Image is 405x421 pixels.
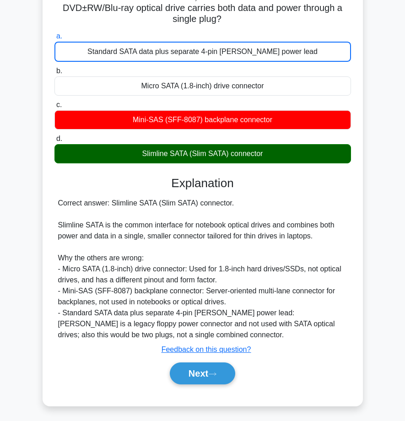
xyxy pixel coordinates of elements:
div: Standard SATA data plus separate 4‑pin [PERSON_NAME] power lead [54,42,351,62]
span: a. [56,32,62,40]
h3: Explanation [60,176,346,190]
div: Micro SATA (1.8‑inch) drive connector [54,76,351,96]
div: Slimline SATA (Slim SATA) connector [54,144,351,163]
span: b. [56,67,62,75]
span: d. [56,135,62,142]
div: Mini‑SAS (SFF‑8087) backplane connector [54,110,351,130]
a: Feedback on this question? [162,345,251,353]
div: Correct answer: Slimline SATA (Slim SATA) connector. Slimline SATA is the common interface for no... [58,198,347,340]
button: Next [170,362,235,384]
span: c. [56,101,62,108]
